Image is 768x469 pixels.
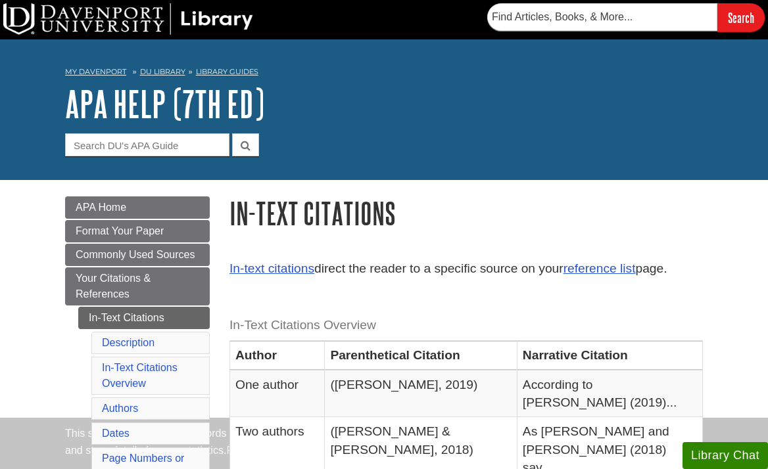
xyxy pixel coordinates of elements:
input: Search DU's APA Guide [65,133,229,156]
input: Find Articles, Books, & More... [487,3,717,31]
th: Author [230,341,325,370]
a: APA Home [65,196,210,219]
p: direct the reader to a specific source on your page. [229,259,703,279]
a: Authors [102,403,138,414]
a: Your Citations & References [65,267,210,305]
a: APA Help (7th Ed) [65,83,264,124]
td: According to [PERSON_NAME] (2019)... [517,370,702,417]
td: ([PERSON_NAME], 2019) [325,370,517,417]
img: DU Library [3,3,253,35]
a: In-Text Citations Overview [102,362,178,389]
form: Searches DU Library's articles, books, and more [487,3,765,32]
a: DU Library [140,67,185,76]
a: Description [102,337,155,348]
input: Search [717,3,765,32]
caption: In-Text Citations Overview [229,311,703,340]
a: Dates [102,428,130,439]
span: Your Citations & References [76,273,151,300]
h1: In-Text Citations [229,196,703,230]
button: Library Chat [683,442,768,469]
span: Commonly Used Sources [76,249,195,260]
th: Narrative Citation [517,341,702,370]
a: In-Text Citations [78,307,210,329]
a: In-text citations [229,261,314,275]
a: My Davenport [65,66,126,78]
a: Library Guides [196,67,258,76]
span: APA Home [76,202,126,213]
a: reference list [564,261,636,275]
td: One author [230,370,325,417]
span: Format Your Paper [76,225,164,236]
th: Parenthetical Citation [325,341,517,370]
nav: breadcrumb [65,63,703,84]
a: Commonly Used Sources [65,244,210,266]
a: Format Your Paper [65,220,210,242]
